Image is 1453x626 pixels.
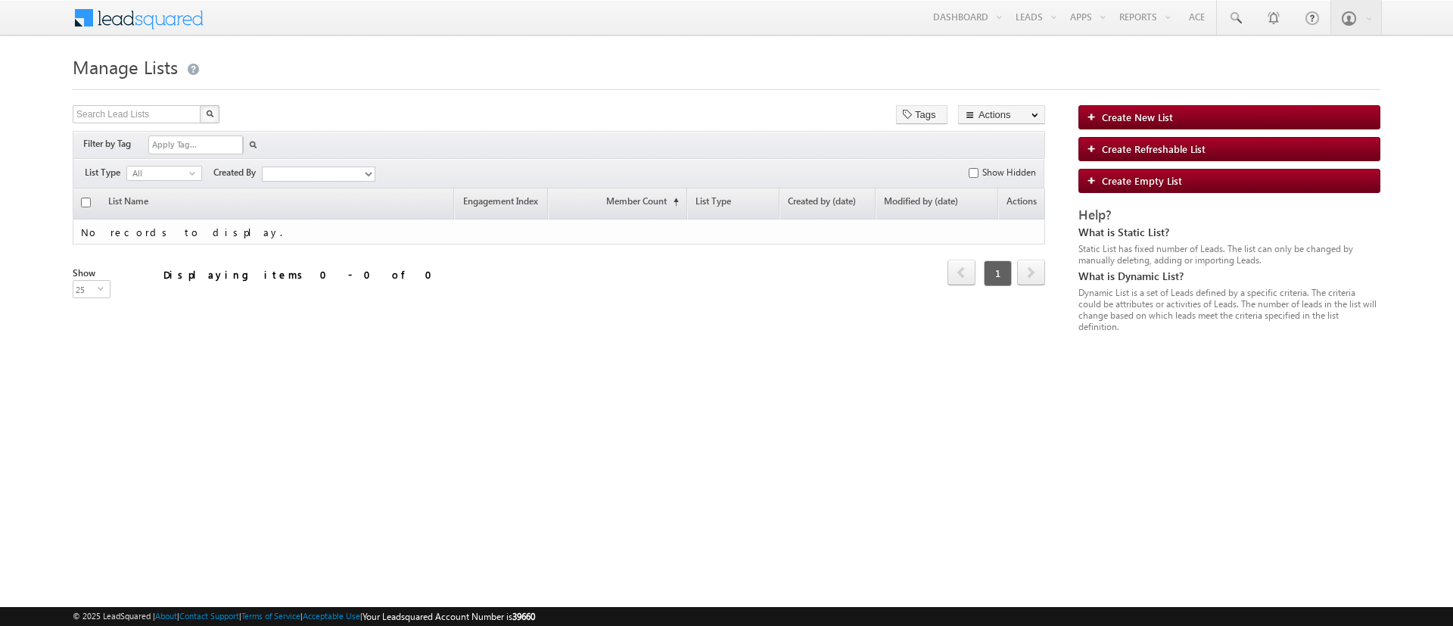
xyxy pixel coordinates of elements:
span: © 2025 LeadSquared | | | | | [73,609,535,624]
span: select [189,170,201,176]
span: Manage Lists [73,55,178,79]
a: next [1017,261,1045,285]
img: add_icon.png [1087,176,1102,185]
img: Search [249,141,257,148]
div: What is Dynamic List? [1078,269,1380,283]
span: 25 [73,281,98,297]
span: Created By [213,166,262,179]
a: About [155,611,177,621]
span: Create New List [1102,111,1173,123]
label: Show Hidden [982,166,1036,179]
span: Create Refreshable List [1102,142,1206,155]
a: List Type [688,190,779,219]
input: Check all records [81,198,91,207]
span: All [127,167,189,180]
span: List Type [85,166,126,179]
a: List Name [101,190,156,219]
span: 39660 [512,611,535,622]
a: Engagement Index [455,190,547,219]
span: Create Empty List [1102,174,1182,187]
div: What is Static List? [1078,226,1380,239]
img: add_icon.png [1087,112,1102,121]
div: Show [73,266,121,280]
span: prev [947,260,975,285]
span: 1 [984,260,1012,286]
a: Modified by (date) [876,190,997,219]
div: Static List has fixed number of Leads. The list can only be changed by manually deleting, adding ... [1078,243,1380,266]
span: select [98,285,110,291]
span: Your Leadsquared Account Number is [362,611,535,622]
input: Apply Tag... [151,139,241,151]
div: Help? [1078,208,1380,222]
div: Dynamic List is a set of Leads defined by a specific criteria. The criteria could be attributes o... [1078,287,1380,332]
a: Terms of Service [241,611,300,621]
div: Filter by Tag [83,135,136,152]
div: Displaying items 0 - 0 of 0 [163,266,441,283]
a: prev [947,261,975,285]
button: Actions [958,105,1045,124]
img: add_icon.png [1087,144,1102,153]
img: Search [206,110,213,117]
span: (sorted ascending) [667,196,679,208]
button: Tags [896,105,947,124]
td: No records to display. [73,220,1045,244]
a: Created by (date) [780,190,875,219]
a: Acceptable Use [303,611,360,621]
span: next [1017,260,1045,285]
a: Member Count(sorted ascending) [549,190,687,219]
span: Actions [999,190,1044,219]
a: Contact Support [179,611,239,621]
